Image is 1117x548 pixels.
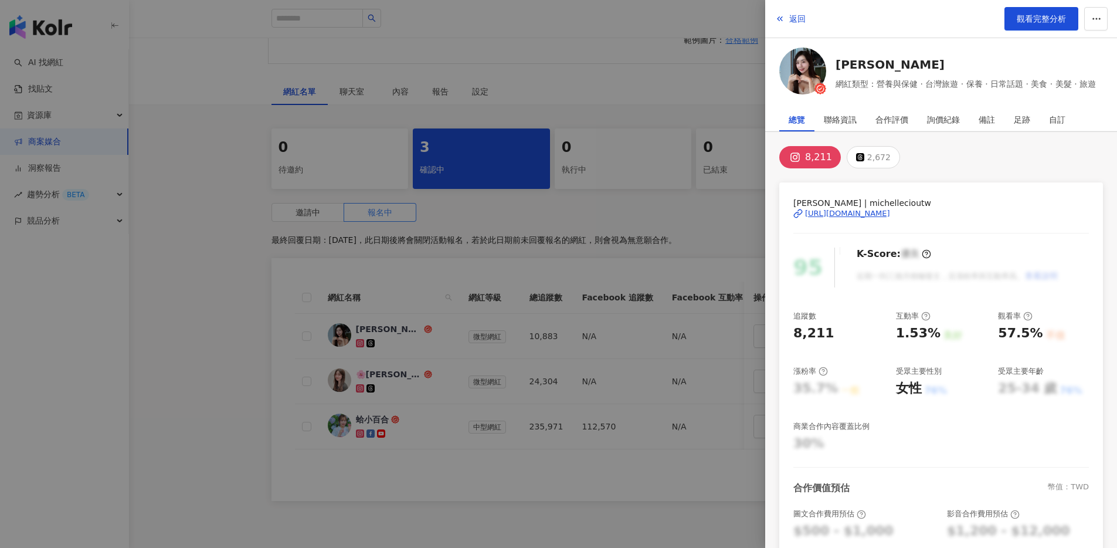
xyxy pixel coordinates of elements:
div: [URL][DOMAIN_NAME] [805,208,890,219]
div: 受眾主要性別 [896,366,942,377]
div: K-Score : [857,248,931,261]
div: 觀看率 [998,311,1033,322]
div: 備註 [979,108,995,131]
button: 2,672 [847,146,900,168]
div: 8,211 [805,149,832,165]
div: 追蹤數 [793,311,816,322]
a: 觀看完整分析 [1004,7,1078,31]
div: 影音合作費用預估 [947,509,1020,519]
div: 57.5% [998,324,1043,343]
div: 漲粉率 [793,366,828,377]
div: 總覽 [789,108,805,131]
button: 8,211 [779,146,841,168]
button: 返回 [775,7,806,31]
div: 1.53% [896,324,941,343]
span: [PERSON_NAME] | michellecioutw [793,197,1089,209]
span: 觀看完整分析 [1017,14,1066,23]
div: 受眾主要年齡 [998,366,1044,377]
div: 足跡 [1014,108,1030,131]
div: 圖文合作費用預估 [793,509,866,519]
div: 詢價紀錄 [927,108,960,131]
span: 網紅類型：營養與保健 · 台灣旅遊 · 保養 · 日常話題 · 美食 · 美髮 · 旅遊 [836,77,1096,90]
div: 合作評價 [875,108,908,131]
div: 聯絡資訊 [824,108,857,131]
div: 2,672 [867,149,891,165]
div: 互動率 [896,311,931,322]
a: [URL][DOMAIN_NAME] [793,208,1089,219]
div: 幣值：TWD [1048,482,1089,495]
span: 返回 [789,14,806,23]
div: 8,211 [793,324,834,343]
a: KOL Avatar [779,48,826,99]
div: 合作價值預估 [793,482,850,495]
img: KOL Avatar [779,48,826,94]
a: [PERSON_NAME] [836,56,1096,73]
div: 商業合作內容覆蓋比例 [793,421,870,432]
div: 女性 [896,380,922,398]
div: 自訂 [1049,108,1065,131]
